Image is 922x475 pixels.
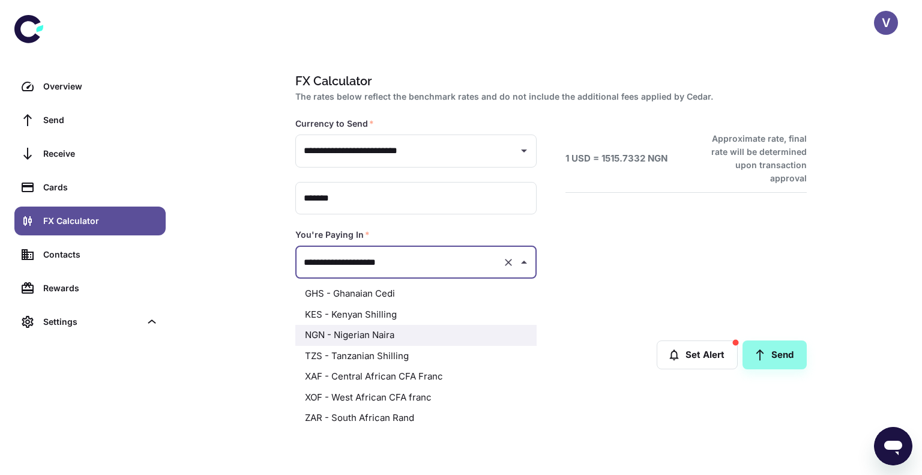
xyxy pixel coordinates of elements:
[516,142,532,159] button: Open
[14,139,166,168] a: Receive
[657,340,738,369] button: Set Alert
[14,240,166,269] a: Contacts
[295,118,374,130] label: Currency to Send
[874,427,912,465] iframe: Button to launch messaging window
[295,346,537,367] li: TZS - Tanzanian Shilling
[295,387,537,408] li: XOF - West African CFA franc
[14,72,166,101] a: Overview
[500,254,517,271] button: Clear
[295,325,537,346] li: NGN - Nigerian Naira
[43,181,158,194] div: Cards
[14,173,166,202] a: Cards
[14,106,166,135] a: Send
[43,248,158,261] div: Contacts
[698,132,807,185] h6: Approximate rate, final rate will be determined upon transaction approval
[295,408,537,429] li: ZAR - South African Rand
[43,113,158,127] div: Send
[516,254,532,271] button: Close
[743,340,807,369] a: Send
[295,304,537,325] li: KES - Kenyan Shilling
[43,282,158,295] div: Rewards
[295,283,537,304] li: GHS - Ghanaian Cedi
[295,229,370,241] label: You're Paying In
[295,72,802,90] h1: FX Calculator
[874,11,898,35] button: V
[43,315,140,328] div: Settings
[14,307,166,336] div: Settings
[43,80,158,93] div: Overview
[43,214,158,228] div: FX Calculator
[43,147,158,160] div: Receive
[14,207,166,235] a: FX Calculator
[565,152,667,166] h6: 1 USD = 1515.7332 NGN
[14,274,166,303] a: Rewards
[295,366,537,387] li: XAF - Central African CFA Franc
